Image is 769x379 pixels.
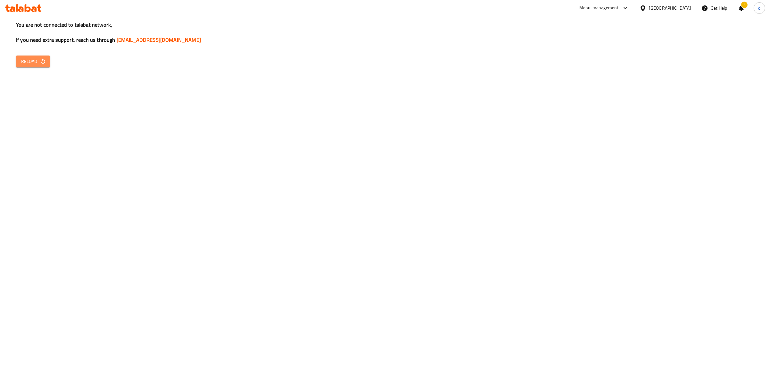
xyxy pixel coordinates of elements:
[16,21,753,44] h3: You are not connected to talabat network, If you need extra support, reach us through
[21,57,45,65] span: Reload
[16,56,50,67] button: Reload
[649,4,691,12] div: [GEOGRAPHIC_DATA]
[117,35,201,45] a: [EMAIL_ADDRESS][DOMAIN_NAME]
[579,4,619,12] div: Menu-management
[758,4,760,12] span: o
